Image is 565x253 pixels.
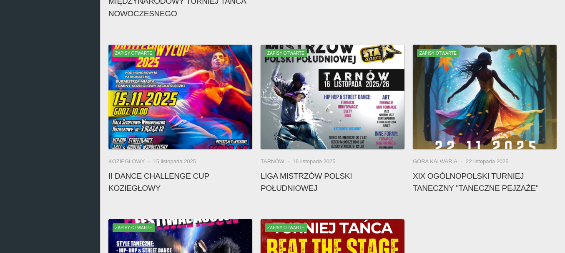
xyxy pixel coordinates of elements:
span: Zapisy otwarte [113,49,155,57]
span: Zapisy otwarte [113,223,155,232]
span: Zapisy otwarte [265,223,307,232]
h4: Liga Mistrzów Polski Południowej [261,170,404,194]
img: XIX Ogólnopolski Turniej Taneczny "Taneczne Pejzaże" [413,45,557,149]
span: Zapisy otwarte [417,49,459,57]
h4: II Dance Challenge Cup KOZIEGŁOWY [108,170,252,194]
li: 22 listopada 2025 [466,157,509,166]
li: 15 listopada 2025 [153,157,196,166]
a: Liga Mistrzów Polski PołudniowejZapisy otwarte [261,45,404,149]
span: Zapisy otwarte [265,49,307,57]
li: Koziegłowy [108,157,153,166]
li: 16 listopada 2025 [293,157,336,166]
li: Tarnów [261,157,293,166]
a: XIX Ogólnopolski Turniej Taneczny "Taneczne Pejzaże"Zapisy otwarte [413,45,557,149]
img: Liga Mistrzów Polski Południowej [261,45,404,149]
h4: XIX Ogólnopolski Turniej Taneczny "Taneczne Pejzaże" [413,170,557,194]
a: II Dance Challenge Cup KOZIEGŁOWYZapisy otwarte [108,45,252,149]
img: II Dance Challenge Cup KOZIEGŁOWY [108,45,252,149]
li: Góra Kalwaria [413,157,466,166]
